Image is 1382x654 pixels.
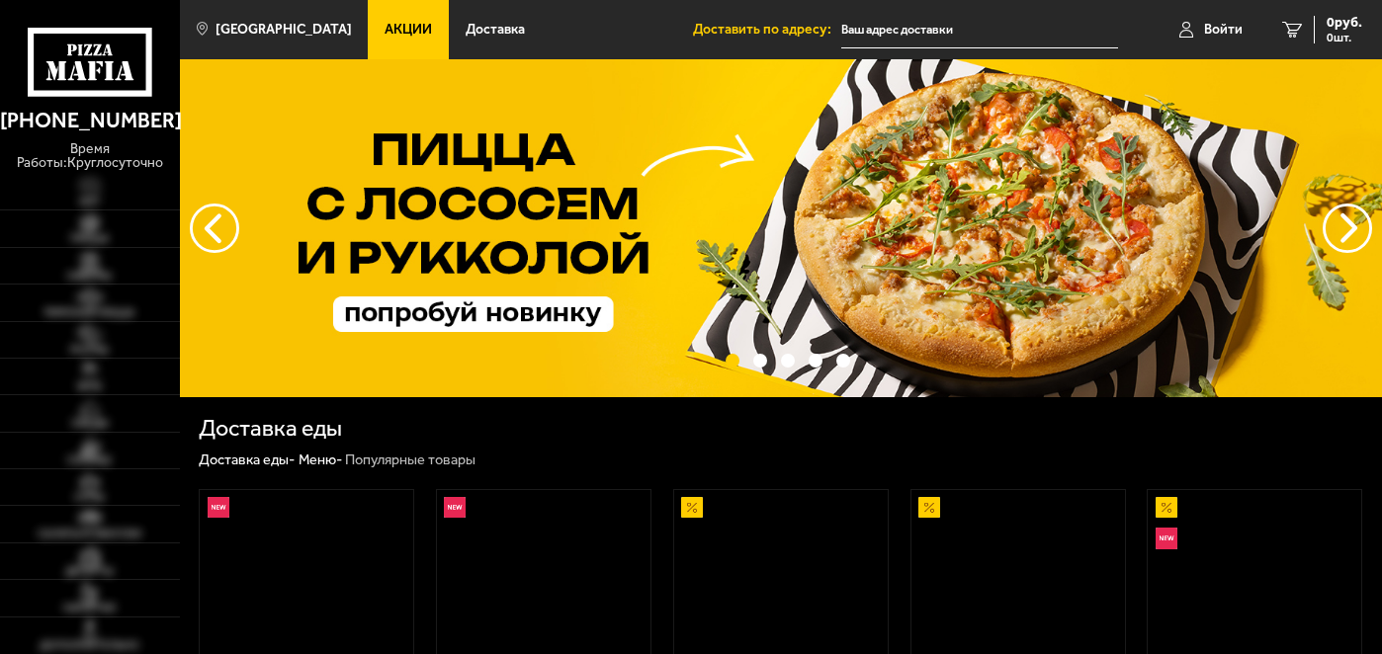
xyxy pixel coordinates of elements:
img: Новинка [1156,528,1177,549]
img: Новинка [444,497,466,519]
button: точки переключения [809,354,822,368]
input: Ваш адрес доставки [841,12,1118,48]
img: Акционный [918,497,940,519]
a: Доставка еды- [199,450,295,468]
h1: Доставка еды [199,417,342,440]
button: точки переключения [781,354,795,368]
div: Популярные товары [345,450,475,469]
img: Новинка [208,497,229,519]
span: 0 шт. [1327,32,1362,43]
span: [GEOGRAPHIC_DATA] [216,23,352,37]
button: точки переключения [836,354,850,368]
span: Войти [1204,23,1243,37]
span: Доставить по адресу: [693,23,841,37]
button: предыдущий [1323,204,1372,253]
img: Акционный [1156,497,1177,519]
button: следующий [190,204,239,253]
button: точки переключения [726,354,739,368]
button: точки переключения [753,354,767,368]
img: Акционный [681,497,703,519]
span: Доставка [466,23,525,37]
span: Акции [385,23,432,37]
a: Меню- [299,450,342,468]
span: 0 руб. [1327,16,1362,30]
